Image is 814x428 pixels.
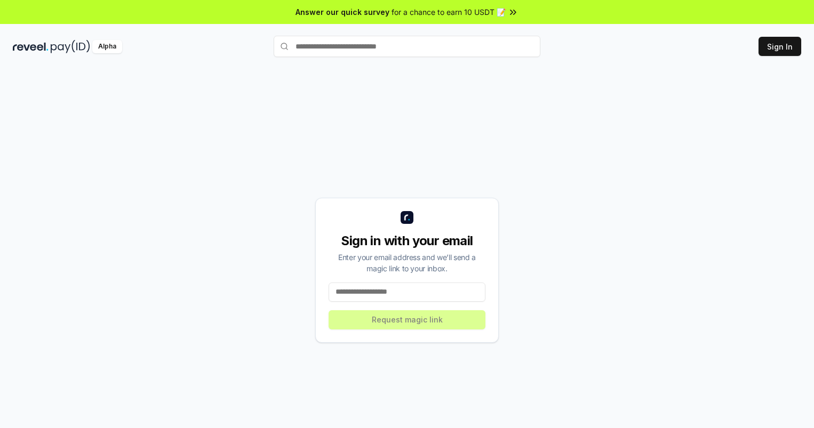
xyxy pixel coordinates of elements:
img: pay_id [51,40,90,53]
div: Alpha [92,40,122,53]
img: logo_small [401,211,413,224]
div: Enter your email address and we’ll send a magic link to your inbox. [329,252,485,274]
div: Sign in with your email [329,232,485,249]
button: Sign In [759,37,801,56]
img: reveel_dark [13,40,49,53]
span: for a chance to earn 10 USDT 📝 [392,6,506,18]
span: Answer our quick survey [296,6,389,18]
